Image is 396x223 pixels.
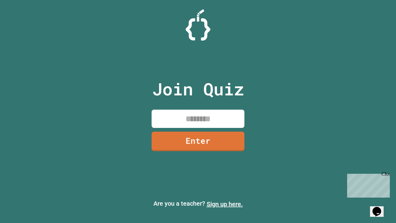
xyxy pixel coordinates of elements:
div: Chat with us now!Close [2,2,43,39]
a: Enter [152,132,244,151]
p: Are you a teacher? [5,199,391,209]
p: Join Quiz [152,76,244,102]
iframe: chat widget [345,171,390,198]
a: Sign up here. [207,200,243,208]
iframe: chat widget [370,198,390,217]
img: Logo.svg [186,9,210,41]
